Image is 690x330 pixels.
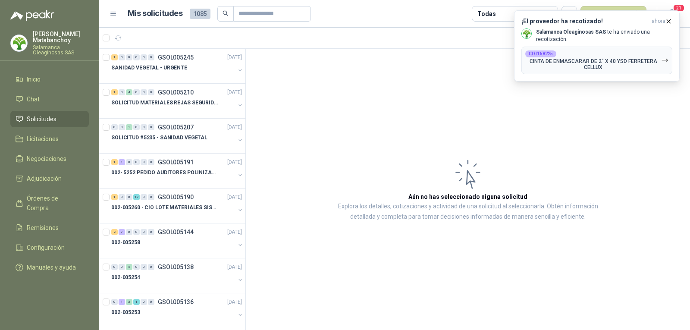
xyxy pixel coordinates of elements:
[119,194,125,200] div: 0
[111,124,118,130] div: 0
[525,58,661,70] p: CINTA DE ENMASCARAR DE 2" X 40 YSD FERRETERA CELLUX
[111,159,118,165] div: 1
[521,47,672,74] button: COT158225CINTA DE ENMASCARAR DE 2" X 40 YSD FERRETERA CELLUX
[141,194,147,200] div: 0
[223,10,229,16] span: search
[119,264,125,270] div: 0
[148,229,154,235] div: 0
[664,6,680,22] button: 21
[128,7,183,20] h1: Mis solicitudes
[227,298,242,306] p: [DATE]
[227,123,242,132] p: [DATE]
[111,134,207,142] p: SOLICITUD #5235 - SANIDAD VEGETAL
[119,299,125,305] div: 1
[10,220,89,236] a: Remisiones
[158,159,194,165] p: GSOL005191
[148,194,154,200] div: 0
[10,131,89,147] a: Licitaciones
[133,159,140,165] div: 0
[227,193,242,201] p: [DATE]
[141,264,147,270] div: 0
[10,190,89,216] a: Órdenes de Compra
[111,227,244,255] a: 2 7 0 0 0 0 GSOL005144[DATE] 002-005258
[111,122,244,150] a: 0 0 1 0 0 0 GSOL005207[DATE] SOLICITUD #5235 - SANIDAD VEGETAL
[521,18,648,25] h3: ¡El proveedor ha recotizado!
[536,29,606,35] b: Salamanca Oleaginosas SAS
[227,88,242,97] p: [DATE]
[126,89,132,95] div: 4
[148,264,154,270] div: 0
[10,170,89,187] a: Adjudicación
[148,89,154,95] div: 0
[111,99,219,107] p: SOLICITUD MATERIALES REJAS SEGURIDAD - OFICINA
[111,52,244,80] a: 1 0 0 0 0 0 GSOL005245[DATE] SANIDAD VEGETAL - URGENTE
[133,264,140,270] div: 0
[332,201,604,222] p: Explora los detalles, cotizaciones y actividad de una solicitud al seleccionarla. Obtén informaci...
[158,89,194,95] p: GSOL005210
[119,54,125,60] div: 0
[111,262,244,289] a: 0 0 2 0 0 0 GSOL005138[DATE] 002-005254
[27,174,62,183] span: Adjudicación
[148,299,154,305] div: 0
[111,239,140,247] p: 002-005258
[119,124,125,130] div: 0
[652,18,665,25] span: ahora
[111,157,244,185] a: 1 1 0 0 0 0 GSOL005191[DATE] 002- 5252 PEDIDO AUDITORES POLINIZACIÓN
[227,263,242,271] p: [DATE]
[141,89,147,95] div: 0
[111,54,118,60] div: 1
[158,299,194,305] p: GSOL005136
[126,54,132,60] div: 0
[126,159,132,165] div: 0
[111,194,118,200] div: 1
[141,124,147,130] div: 0
[227,53,242,62] p: [DATE]
[514,10,680,82] button: ¡El proveedor ha recotizado!ahora Company LogoSalamanca Oleaginosas SAS te ha enviado una recotiz...
[133,124,140,130] div: 0
[148,124,154,130] div: 0
[133,54,140,60] div: 0
[111,308,140,317] p: 002-005253
[141,229,147,235] div: 0
[27,75,41,84] span: Inicio
[10,71,89,88] a: Inicio
[27,263,76,272] span: Manuales y ayuda
[10,91,89,107] a: Chat
[126,194,132,200] div: 0
[119,229,125,235] div: 7
[148,54,154,60] div: 0
[111,299,118,305] div: 0
[111,297,244,324] a: 0 1 3 1 0 0 GSOL005136[DATE] 002-005253
[111,87,244,115] a: 1 0 4 0 0 0 GSOL005210[DATE] SOLICITUD MATERIALES REJAS SEGURIDAD - OFICINA
[111,264,118,270] div: 0
[477,9,496,19] div: Todas
[227,158,242,167] p: [DATE]
[580,6,646,22] button: Nueva solicitud
[133,194,140,200] div: 17
[11,35,27,51] img: Company Logo
[141,299,147,305] div: 0
[111,273,140,282] p: 002-005254
[141,54,147,60] div: 0
[133,89,140,95] div: 0
[33,45,89,55] p: Salamanca Oleaginosas SAS
[158,194,194,200] p: GSOL005190
[529,52,553,56] b: COT158225
[111,204,219,212] p: 002-005260 - CIO LOTE MATERIALES SISTEMA HIDRAULIC
[158,229,194,235] p: GSOL005144
[126,124,132,130] div: 1
[126,264,132,270] div: 2
[141,159,147,165] div: 0
[27,154,66,163] span: Negociaciones
[27,194,81,213] span: Órdenes de Compra
[27,223,59,233] span: Remisiones
[111,192,244,220] a: 1 0 0 17 0 0 GSOL005190[DATE] 002-005260 - CIO LOTE MATERIALES SISTEMA HIDRAULIC
[27,243,65,252] span: Configuración
[536,28,672,43] p: te ha enviado una recotización.
[522,29,531,38] img: Company Logo
[158,124,194,130] p: GSOL005207
[158,54,194,60] p: GSOL005245
[27,134,59,144] span: Licitaciones
[111,64,187,72] p: SANIDAD VEGETAL - URGENTE
[119,89,125,95] div: 0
